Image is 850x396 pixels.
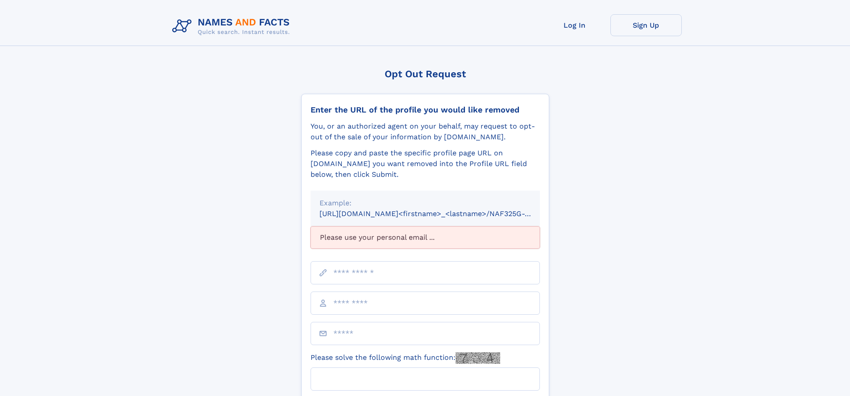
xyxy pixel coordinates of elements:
img: Logo Names and Facts [169,14,297,38]
div: Opt Out Request [301,68,549,79]
div: You, or an authorized agent on your behalf, may request to opt-out of the sale of your informatio... [311,121,540,142]
label: Please solve the following math function: [311,352,500,364]
div: Please use your personal email ... [311,226,540,249]
div: Enter the URL of the profile you would like removed [311,105,540,115]
div: Please copy and paste the specific profile page URL on [DOMAIN_NAME] you want removed into the Pr... [311,148,540,180]
a: Sign Up [610,14,682,36]
div: Example: [319,198,531,208]
small: [URL][DOMAIN_NAME]<firstname>_<lastname>/NAF325G-xxxxxxxx [319,209,557,218]
a: Log In [539,14,610,36]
